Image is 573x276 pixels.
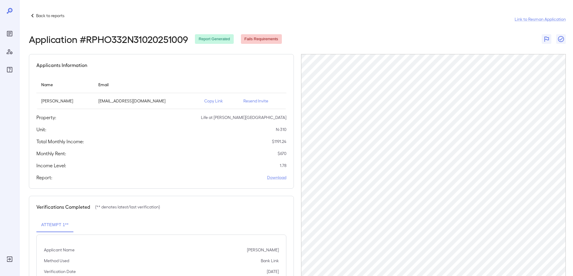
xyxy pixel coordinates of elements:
[36,150,66,157] h5: Monthly Rent:
[44,268,76,274] p: Verification Date
[36,162,66,169] h5: Income Level:
[36,114,56,121] h5: Property:
[36,76,286,109] table: simple table
[261,258,279,264] p: Bank Link
[41,98,89,104] p: [PERSON_NAME]
[95,204,160,210] p: (** denotes latest/last verification)
[5,29,14,38] div: Reports
[29,34,188,44] h2: Application # RPHO332N31020251009
[201,114,286,120] p: Life at [PERSON_NAME][GEOGRAPHIC_DATA]
[267,268,279,274] p: [DATE]
[556,34,566,44] button: Close Report
[195,36,233,42] span: Report Generated
[36,126,46,133] h5: Unit:
[515,16,566,22] a: Link to Resman Application
[5,47,14,56] div: Manage Users
[247,247,279,253] p: [PERSON_NAME]
[267,174,286,180] a: Download
[276,126,286,132] p: N-310
[243,98,282,104] p: Resend Invite
[36,76,94,93] th: Name
[272,138,286,144] p: $ 1191.24
[280,162,286,168] p: 1.78
[278,150,286,156] p: $ 670
[36,138,84,145] h5: Total Monthly Income:
[542,34,551,44] button: Flag Report
[5,65,14,74] div: FAQ
[94,76,199,93] th: Email
[36,174,52,181] h5: Report:
[44,247,75,253] p: Applicant Name
[44,258,69,264] p: Method Used
[204,98,234,104] p: Copy Link
[36,203,90,211] h5: Verifications Completed
[241,36,282,42] span: Fails Requirements
[36,62,87,69] h5: Applicants Information
[36,13,64,19] p: Back to reports
[5,254,14,264] div: Log Out
[36,218,73,232] button: Attempt 1**
[98,98,195,104] p: [EMAIL_ADDRESS][DOMAIN_NAME]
